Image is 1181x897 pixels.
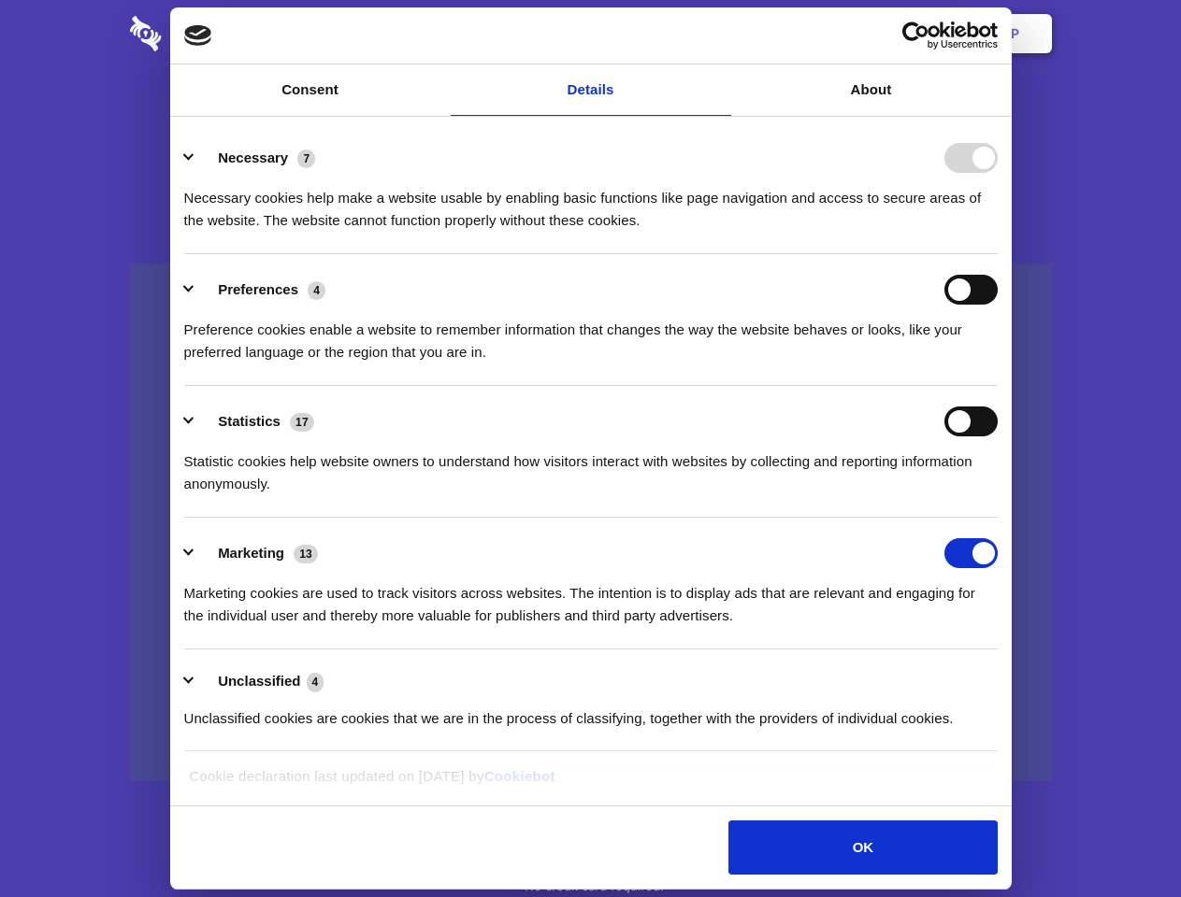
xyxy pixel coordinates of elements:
div: Necessary cookies help make a website usable by enabling basic functions like page navigation and... [184,173,998,232]
button: Necessary (7) [184,143,327,173]
a: About [731,64,1012,116]
div: Marketing cookies are used to track visitors across websites. The intention is to display ads tha... [184,568,998,627]
a: Login [848,5,929,63]
div: Unclassified cookies are cookies that we are in the process of classifying, together with the pro... [184,693,998,730]
div: Preference cookies enable a website to remember information that changes the way the website beha... [184,305,998,363]
button: OK [728,820,997,875]
h4: Auto-redaction of sensitive data, encrypted data sharing and self-destructing private chats. Shar... [130,170,1052,232]
button: Preferences (4) [184,275,338,305]
div: Statistic cookies help website owners to understand how visitors interact with websites by collec... [184,436,998,495]
label: Marketing [218,545,284,561]
span: 13 [294,545,318,563]
button: Unclassified (4) [184,670,336,693]
a: Wistia video thumbnail [130,263,1052,782]
span: 4 [308,281,325,300]
a: Usercentrics Cookiebot - opens in a new window [834,21,998,50]
button: Marketing (13) [184,538,330,568]
img: logo [184,25,212,46]
label: Statistics [218,413,281,429]
label: Necessary [218,149,288,165]
span: 17 [290,413,314,432]
div: Cookie declaration last updated on [DATE] by [175,765,1006,802]
span: 4 [307,673,324,691]
label: Preferences [218,281,298,297]
img: logo-wordmark-white-trans-d4663122ce5f474addd5e946df7df03e33cb6a1c49d2221995e7729f52c070b2.svg [130,16,290,51]
iframe: Drift Widget Chat Controller [1087,804,1159,875]
span: 7 [297,149,315,168]
a: Details [451,64,731,116]
a: Consent [170,64,451,116]
a: Cookiebot [484,768,555,784]
a: Contact [758,5,844,63]
h1: Eliminate Slack Data Loss. [130,84,1052,151]
button: Statistics (17) [184,406,326,436]
a: Pricing [549,5,630,63]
